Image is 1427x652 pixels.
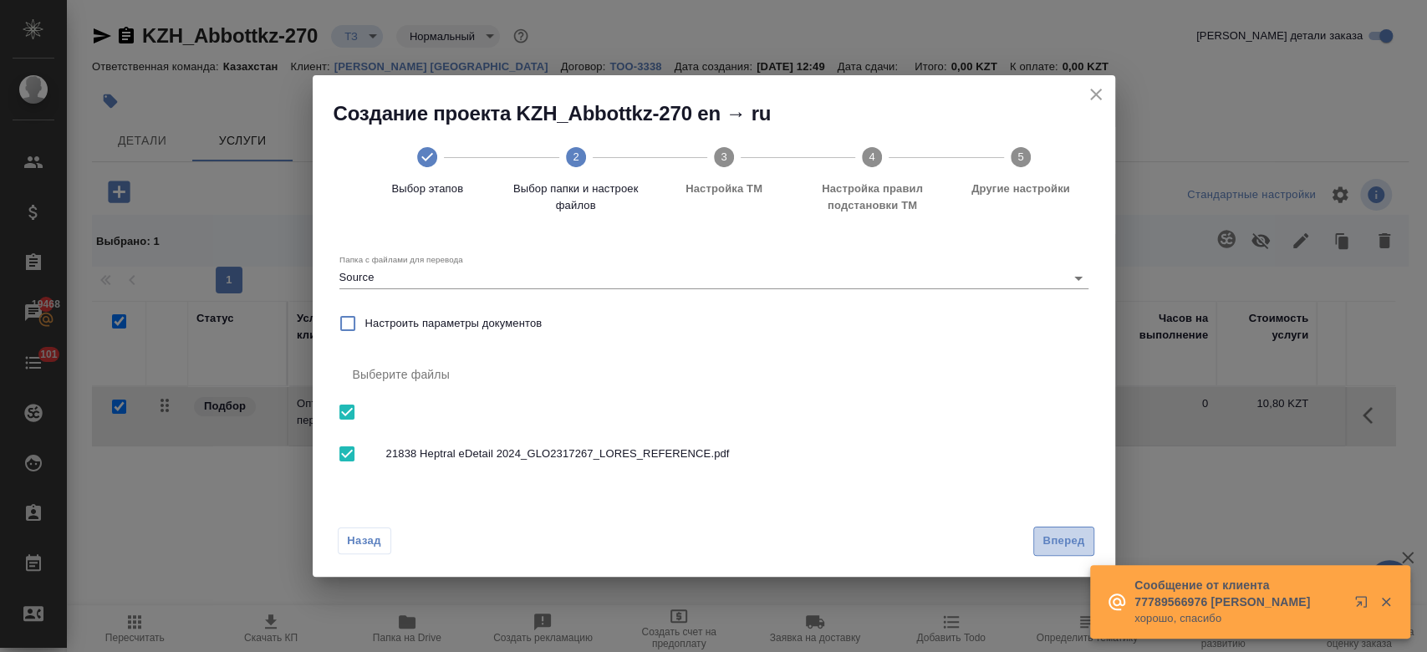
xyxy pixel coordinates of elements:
span: Выбор этапов [360,181,495,197]
span: Другие настройки [953,181,1088,197]
button: Открыть в новой вкладке [1344,585,1384,625]
span: Вперед [1042,532,1084,551]
button: Закрыть [1368,594,1403,609]
text: 5 [1017,150,1023,163]
span: Настройка правил подстановки TM [805,181,940,214]
p: Сообщение от клиента 77789566976 [PERSON_NAME] [1134,577,1343,610]
span: Назад [347,532,382,549]
button: Open [1067,267,1090,290]
button: Вперед [1033,527,1093,556]
span: Настройка ТМ [656,181,791,197]
div: 21838 Heptral eDetail 2024_GLO2317267_LORES_REFERENCE.pdf [339,430,1088,478]
button: Назад [338,527,391,554]
p: хорошо, спасибо [1134,610,1343,627]
button: close [1083,82,1108,107]
label: Папка с файлами для перевода [339,256,463,264]
span: 21838 Heptral eDetail 2024_GLO2317267_LORES_REFERENCE.pdf [386,446,1075,462]
span: Выбрать все вложенные папки [329,436,364,471]
text: 4 [869,150,875,163]
span: Настроить параметры документов [365,315,543,332]
span: Выбор папки и настроек файлов [508,181,643,214]
text: 2 [573,150,578,163]
h2: Создание проекта KZH_Abbottkz-270 en → ru [334,100,1115,127]
div: Выберите файлы [339,354,1088,395]
text: 3 [721,150,726,163]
